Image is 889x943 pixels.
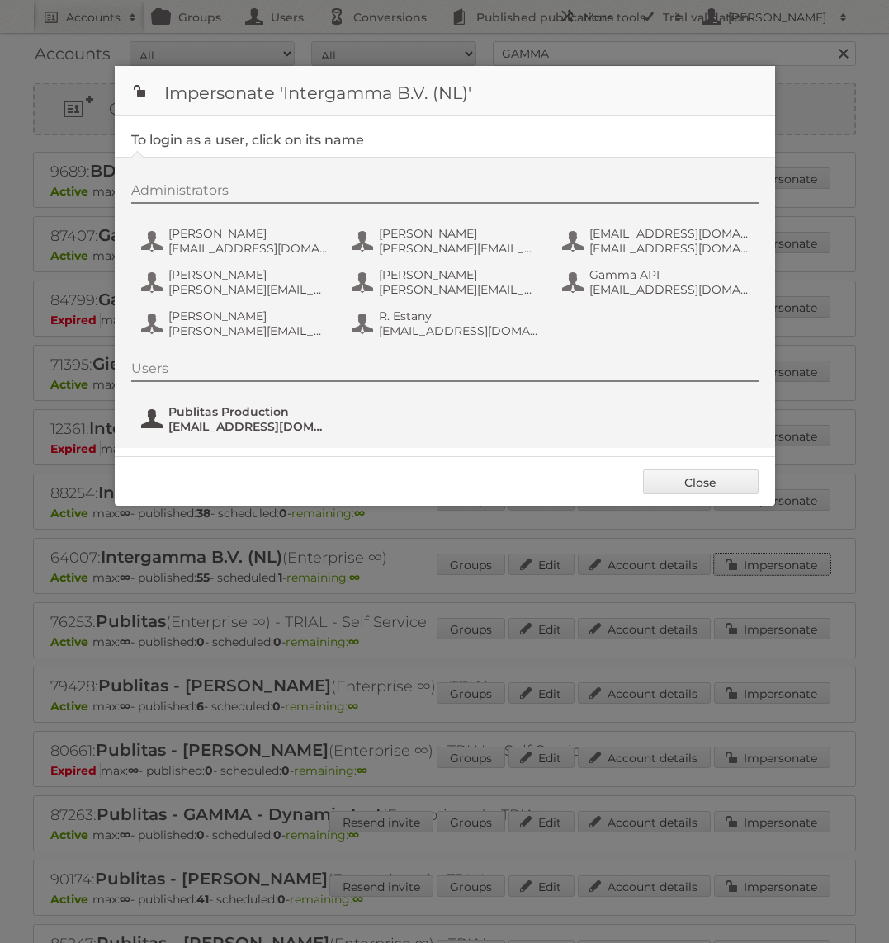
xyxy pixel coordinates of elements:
h1: Impersonate 'Intergamma B.V. (NL)' [115,66,775,116]
span: [PERSON_NAME][EMAIL_ADDRESS][DOMAIN_NAME] [168,282,329,297]
span: [PERSON_NAME][EMAIL_ADDRESS][DOMAIN_NAME] [379,282,539,297]
div: Users [131,361,759,382]
span: [EMAIL_ADDRESS][DOMAIN_NAME] [168,419,329,434]
button: [PERSON_NAME] [EMAIL_ADDRESS][DOMAIN_NAME] [139,224,333,257]
span: Gamma API [589,267,750,282]
span: [EMAIL_ADDRESS][DOMAIN_NAME] [379,323,539,338]
div: Administrators [131,182,759,204]
button: [PERSON_NAME] [PERSON_NAME][EMAIL_ADDRESS][DOMAIN_NAME] [139,307,333,340]
span: [PERSON_NAME][EMAIL_ADDRESS][DOMAIN_NAME] [168,323,329,338]
span: [PERSON_NAME] [379,226,539,241]
span: [PERSON_NAME] [168,267,329,282]
span: [EMAIL_ADDRESS][DOMAIN_NAME] [589,226,750,241]
a: Close [643,469,759,494]
span: [PERSON_NAME] [379,267,539,282]
span: [PERSON_NAME][EMAIL_ADDRESS][DOMAIN_NAME] [379,241,539,256]
button: Publitas Production [EMAIL_ADDRESS][DOMAIN_NAME] [139,403,333,436]
button: [PERSON_NAME] [PERSON_NAME][EMAIL_ADDRESS][DOMAIN_NAME] [139,266,333,299]
span: [EMAIL_ADDRESS][DOMAIN_NAME] [589,282,750,297]
span: Publitas Production [168,404,329,419]
button: Gamma API [EMAIL_ADDRESS][DOMAIN_NAME] [560,266,754,299]
legend: To login as a user, click on its name [131,132,364,148]
button: R. Estany [EMAIL_ADDRESS][DOMAIN_NAME] [350,307,544,340]
span: [PERSON_NAME] [168,226,329,241]
span: [PERSON_NAME] [168,309,329,323]
span: R. Estany [379,309,539,323]
span: [EMAIL_ADDRESS][DOMAIN_NAME] [589,241,750,256]
span: [EMAIL_ADDRESS][DOMAIN_NAME] [168,241,329,256]
button: [PERSON_NAME] [PERSON_NAME][EMAIL_ADDRESS][DOMAIN_NAME] [350,224,544,257]
button: [EMAIL_ADDRESS][DOMAIN_NAME] [EMAIL_ADDRESS][DOMAIN_NAME] [560,224,754,257]
button: [PERSON_NAME] [PERSON_NAME][EMAIL_ADDRESS][DOMAIN_NAME] [350,266,544,299]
